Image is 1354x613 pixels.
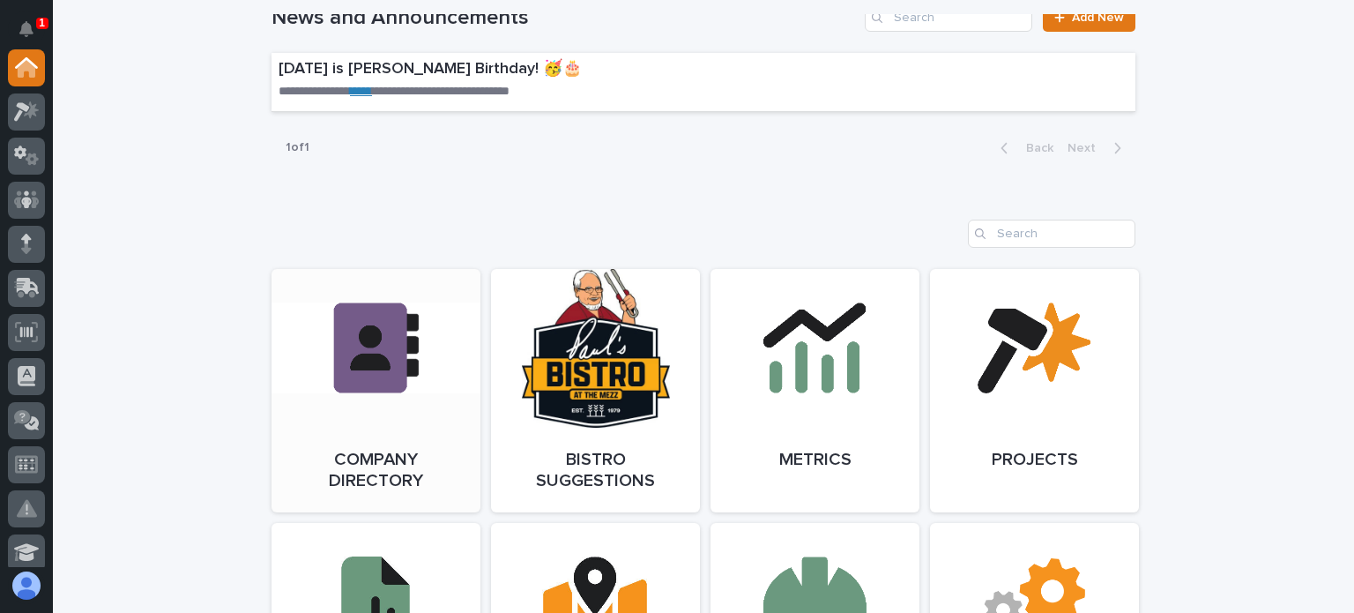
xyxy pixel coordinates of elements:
span: Add New [1072,11,1124,24]
p: 1 of 1 [272,126,324,169]
a: Add New [1043,4,1135,32]
input: Search [865,4,1032,32]
p: 1 [39,17,45,29]
a: Metrics [710,269,919,512]
a: Bistro Suggestions [491,269,700,512]
div: Notifications1 [22,21,45,49]
a: Projects [930,269,1139,512]
button: Notifications [8,11,45,48]
a: Company Directory [272,269,480,512]
input: Search [968,220,1135,248]
h1: News and Announcements [272,5,858,31]
span: Next [1068,142,1106,154]
button: users-avatar [8,567,45,604]
button: Back [986,140,1060,156]
span: Back [1015,142,1053,154]
p: [DATE] is [PERSON_NAME] Birthday! 🥳🎂 [279,60,881,79]
button: Next [1060,140,1135,156]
